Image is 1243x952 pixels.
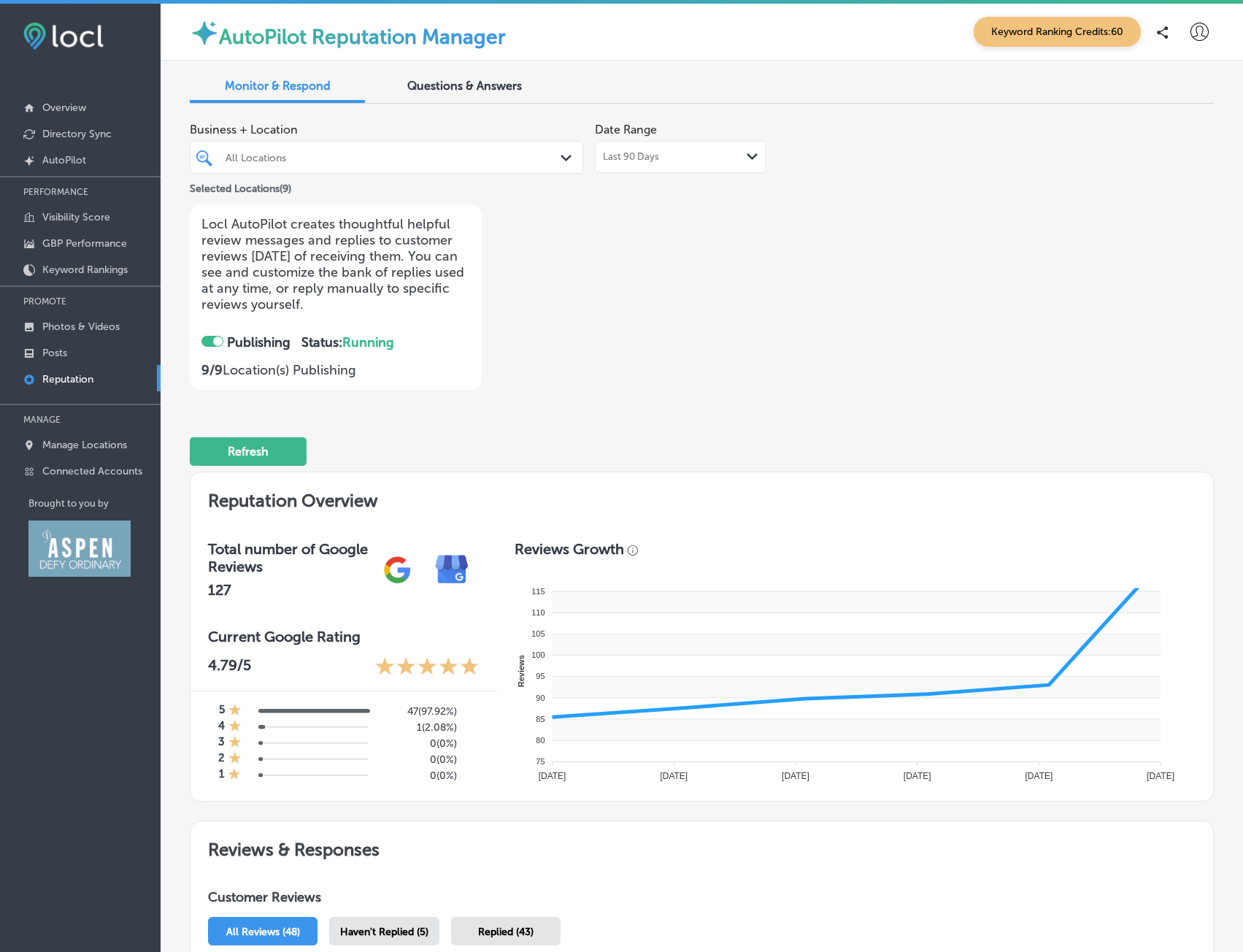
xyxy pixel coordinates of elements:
p: AutoPilot [42,154,86,166]
strong: Status: [301,334,394,350]
label: Date Range [595,123,657,137]
div: All Locations [226,151,562,164]
p: Visibility Score [42,211,110,223]
h5: 0 ( 0% ) [379,737,457,750]
tspan: 90 [536,694,545,702]
tspan: [DATE] [661,771,688,781]
h4: 4 [218,719,225,735]
span: Keyword Ranking Credits: 60 [974,17,1141,47]
p: Keyword Rankings [42,264,128,276]
h5: 47 ( 97.92% ) [379,705,457,718]
p: Posts [42,347,67,359]
label: AutoPilot Reputation Manager [219,25,506,49]
div: 1 Star [228,751,242,767]
p: GBP Performance [42,237,127,250]
tspan: 75 [536,757,545,766]
span: Business + Location [190,123,583,137]
h2: Reviews & Responses [191,821,1213,872]
tspan: 105 [531,629,544,638]
h5: 1 ( 2.08% ) [379,721,457,734]
img: gPZS+5FD6qPJAAAAABJRU5ErkJggg== [370,542,425,597]
div: 4.79 Stars [375,656,480,679]
p: Overview [42,101,86,114]
tspan: 85 [536,715,545,723]
span: Replied (43) [478,926,534,938]
span: Haven't Replied (5) [340,926,428,938]
span: All Reviews (48) [226,926,300,938]
p: Directory Sync [42,128,112,140]
h2: 127 [208,581,370,599]
strong: 9 / 9 [201,362,223,378]
tspan: [DATE] [904,771,931,781]
p: Brought to you by [28,498,161,509]
h4: 5 [219,703,225,719]
h2: Reputation Overview [191,472,1213,523]
h4: 1 [219,767,224,783]
h1: Customer Reviews [208,889,1196,911]
h3: Current Google Rating [208,628,480,645]
h4: 3 [218,735,225,751]
p: Reputation [42,373,93,385]
h3: Reviews Growth [515,540,624,558]
img: Aspen [28,521,131,577]
tspan: 110 [531,608,544,617]
h5: 0 ( 0% ) [379,769,457,782]
span: Questions & Answers [407,79,522,93]
p: Selected Locations ( 9 ) [190,177,291,195]
p: Locl AutoPilot creates thoughtful helpful review messages and replies to customer reviews [DATE] ... [201,216,470,312]
div: 1 Star [228,719,242,735]
tspan: [DATE] [539,771,566,781]
span: Last 90 Days [603,151,659,163]
tspan: [DATE] [1025,771,1053,781]
tspan: 95 [536,672,545,680]
p: 4.79 /5 [208,656,251,679]
p: Photos & Videos [42,320,120,333]
tspan: [DATE] [782,771,809,781]
p: Connected Accounts [42,465,142,477]
img: autopilot-icon [190,18,219,47]
span: Monitor & Respond [225,79,331,93]
tspan: 80 [536,736,545,745]
h4: 2 [218,751,225,767]
div: 1 Star [228,703,242,719]
p: Location(s) Publishing [201,362,470,378]
text: Reviews [517,655,526,687]
h3: Total number of Google Reviews [208,540,370,575]
tspan: [DATE] [1147,771,1175,781]
tspan: 100 [531,650,544,659]
img: fda3e92497d09a02dc62c9cd864e3231.png [23,23,104,50]
div: 1 Star [228,735,242,751]
h5: 0 ( 0% ) [379,753,457,766]
strong: Publishing [227,334,290,350]
p: Manage Locations [42,439,127,451]
div: 1 Star [228,767,241,783]
span: Running [342,334,394,350]
img: e7ababfa220611ac49bdb491a11684a6.png [425,542,480,597]
tspan: 115 [531,587,544,596]
button: Refresh [190,437,307,466]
